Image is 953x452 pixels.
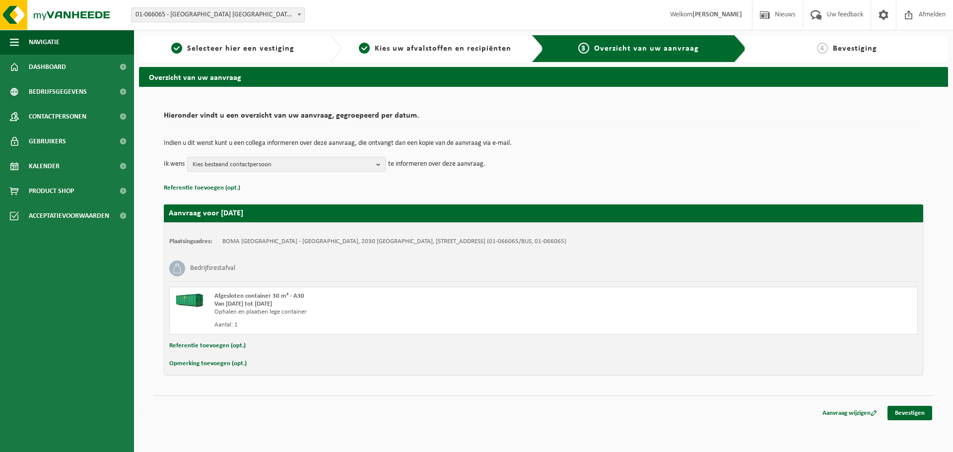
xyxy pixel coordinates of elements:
span: Dashboard [29,55,66,79]
div: Ophalen en plaatsen lege container [214,308,583,316]
p: Ik wens [164,157,185,172]
span: 01-066065 - BOMA NV - ANTWERPEN NOORDERLAAN - ANTWERPEN [131,7,305,22]
strong: [PERSON_NAME] [692,11,742,18]
button: Kies bestaand contactpersoon [187,157,386,172]
div: Aantal: 1 [214,321,583,329]
span: Navigatie [29,30,60,55]
span: 01-066065 - BOMA NV - ANTWERPEN NOORDERLAAN - ANTWERPEN [132,8,304,22]
span: Overzicht van uw aanvraag [594,45,699,53]
span: Bedrijfsgegevens [29,79,87,104]
strong: Van [DATE] tot [DATE] [214,301,272,307]
span: 4 [817,43,828,54]
a: Bevestigen [887,406,932,420]
h2: Overzicht van uw aanvraag [139,67,948,86]
span: Selecteer hier een vestiging [187,45,294,53]
button: Referentie toevoegen (opt.) [169,339,246,352]
span: Product Shop [29,179,74,203]
img: HK-XA-30-GN-00.png [175,292,204,307]
span: 3 [578,43,589,54]
span: 2 [359,43,370,54]
button: Referentie toevoegen (opt.) [164,182,240,194]
strong: Aanvraag voor [DATE] [169,209,243,217]
h2: Hieronder vindt u een overzicht van uw aanvraag, gegroepeerd per datum. [164,112,923,125]
span: 1 [171,43,182,54]
span: Gebruikers [29,129,66,154]
h3: Bedrijfsrestafval [190,260,235,276]
span: Kies bestaand contactpersoon [193,157,372,172]
td: BOMA [GEOGRAPHIC_DATA] - [GEOGRAPHIC_DATA], 2030 [GEOGRAPHIC_DATA], [STREET_ADDRESS] (01-066065/B... [222,238,566,246]
strong: Plaatsingsadres: [169,238,212,245]
p: te informeren over deze aanvraag. [388,157,485,172]
span: Kies uw afvalstoffen en recipiënten [375,45,511,53]
button: Opmerking toevoegen (opt.) [169,357,247,370]
a: Aanvraag wijzigen [815,406,885,420]
span: Contactpersonen [29,104,86,129]
span: Afgesloten container 30 m³ - A30 [214,293,304,299]
span: Kalender [29,154,60,179]
p: Indien u dit wenst kunt u een collega informeren over deze aanvraag, die ontvangt dan een kopie v... [164,140,923,147]
a: 2Kies uw afvalstoffen en recipiënten [346,43,524,55]
span: Bevestiging [833,45,877,53]
a: 1Selecteer hier een vestiging [144,43,322,55]
span: Acceptatievoorwaarden [29,203,109,228]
